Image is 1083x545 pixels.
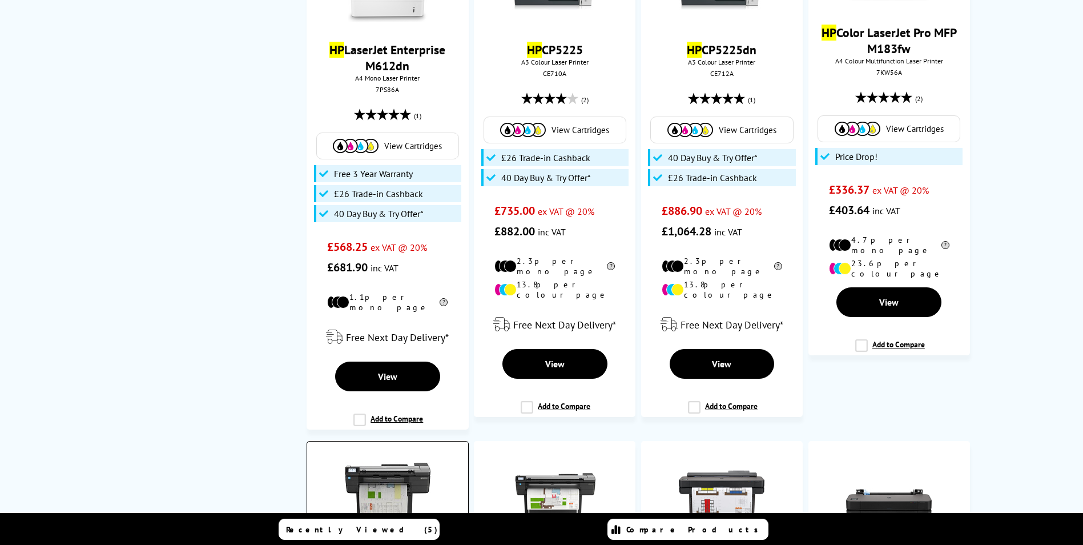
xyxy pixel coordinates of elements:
[527,42,542,58] mark: HP
[855,339,925,361] label: Add to Compare
[494,279,615,300] li: 13.8p per colour page
[312,74,462,82] span: A4 Mono Laser Printer
[371,242,427,253] span: ex VAT @ 20%
[748,89,755,111] span: (1)
[502,349,607,379] a: View
[814,57,964,65] span: A4 Colour Multifunction Laser Printer
[327,292,448,312] li: 1.1p per mono page
[315,85,460,94] div: 7PS86A
[513,318,616,331] span: Free Next Day Delivery*
[346,331,449,344] span: Free Next Day Delivery*
[662,279,782,300] li: 13.8p per colour page
[835,122,880,136] img: Cartridges
[687,42,756,58] a: HPCP5225dn
[670,349,775,379] a: View
[662,203,702,218] span: £886.90
[829,235,949,255] li: 4.7p per mono page
[829,258,949,279] li: 23.6p per colour page
[480,308,630,340] div: modal_delivery
[329,42,344,58] mark: HP
[501,152,590,163] span: £26 Trade-in Cashback
[647,58,797,66] span: A3 Colour Laser Printer
[384,141,442,151] span: View Cartridges
[829,182,869,197] span: £336.37
[482,69,627,78] div: CE710A
[334,188,423,199] span: £26 Trade-in Cashback
[333,139,379,153] img: Cartridges
[872,185,929,196] span: ex VAT @ 20%
[824,122,954,136] a: View Cartridges
[668,152,758,163] span: 40 Day Buy & Try Offer*
[279,519,440,540] a: Recently Viewed (5)
[668,172,757,183] span: £26 Trade-in Cashback
[886,123,944,134] span: View Cartridges
[323,139,453,153] a: View Cartridges
[667,123,713,137] img: Cartridges
[312,321,462,353] div: modal_delivery
[872,205,900,217] span: inc VAT
[817,68,961,77] div: 7KW56A
[681,318,783,331] span: Free Next Day Delivery*
[705,206,762,217] span: ex VAT @ 20%
[538,206,594,217] span: ex VAT @ 20%
[688,401,758,423] label: Add to Compare
[480,58,630,66] span: A3 Colour Laser Printer
[829,203,869,218] span: £403.64
[822,25,957,57] a: HPColor LaserJet Pro MFP M183fw
[327,239,368,254] span: £568.25
[714,226,742,238] span: inc VAT
[334,168,413,179] span: Free 3 Year Warranty
[551,125,609,135] span: View Cartridges
[494,203,535,218] span: £735.00
[494,256,615,276] li: 2.3p per mono page
[500,123,546,137] img: Cartridges
[657,123,787,137] a: View Cartridges
[879,296,899,308] span: View
[650,69,794,78] div: CE712A
[501,172,591,183] span: 40 Day Buy & Try Offer*
[719,125,776,135] span: View Cartridges
[545,358,565,370] span: View
[822,25,836,41] mark: HP
[662,224,711,239] span: £1,064.28
[835,151,877,162] span: Price Drop!
[626,524,764,535] span: Compare Products
[286,524,438,535] span: Recently Viewed (5)
[647,308,797,340] div: modal_delivery
[836,287,941,317] a: View
[527,42,583,58] a: HPCP5225
[353,414,423,435] label: Add to Compare
[687,42,702,58] mark: HP
[915,88,923,110] span: (2)
[712,358,731,370] span: View
[334,208,424,219] span: 40 Day Buy & Try Offer*
[607,519,768,540] a: Compare Products
[538,226,566,238] span: inc VAT
[329,42,445,74] a: HPLaserJet Enterprise M612dn
[494,224,535,239] span: £882.00
[521,401,590,423] label: Add to Compare
[414,105,421,127] span: (1)
[335,362,440,391] a: View
[378,371,397,382] span: View
[662,256,782,276] li: 2.3p per mono page
[581,89,589,111] span: (2)
[371,262,398,274] span: inc VAT
[490,123,620,137] a: View Cartridges
[327,260,368,275] span: £681.90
